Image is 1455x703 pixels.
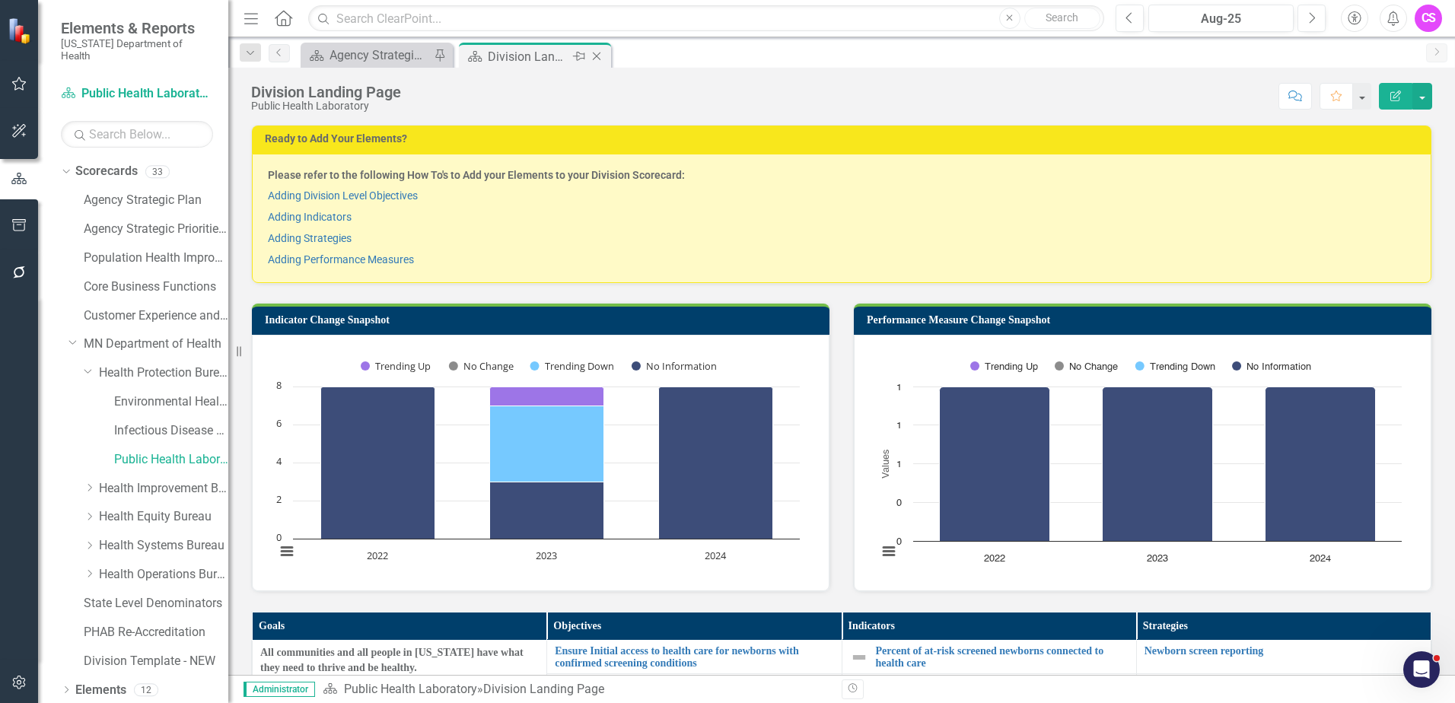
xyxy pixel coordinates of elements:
[260,645,539,676] span: All communities and all people in [US_STATE] have what they need to thrive and be healthy.
[984,554,1005,564] text: 2022
[530,359,614,373] button: Show Trending Down
[99,364,228,382] a: Health Protection Bureau
[61,85,213,103] a: Public Health Laboratory
[323,387,771,482] g: Trending Down, bar series 3 of 4 with 3 bars.
[344,682,477,696] a: Public Health Laboratory
[75,163,138,180] a: Scorecards
[276,378,282,392] text: 8
[84,653,228,670] a: Division Template - NEW
[632,359,716,373] button: Show No Information
[878,541,899,562] button: View chart menu, Chart
[490,406,604,482] path: 2023, 4. Trending Down.
[84,192,228,209] a: Agency Strategic Plan
[842,674,1136,702] td: Double-Click to Edit Right Click for Context Menu
[251,84,401,100] div: Division Landing Page
[1154,10,1288,28] div: Aug-25
[268,347,807,575] svg: Interactive chart
[547,641,842,674] td: Double-Click to Edit Right Click for Context Menu
[268,169,685,181] strong: Please refer to the following How To's to Add your Elements to your Division Scorecard:
[1415,5,1442,32] button: CS
[99,480,228,498] a: Health Improvement Bureau
[850,648,868,666] img: Not Defined
[268,347,813,575] div: Chart. Highcharts interactive chart.
[323,681,830,698] div: »
[1055,361,1119,372] button: Show No Change
[244,682,315,697] span: Administrator
[867,314,1424,326] h3: Performance Measure Change Snapshot
[361,359,431,373] button: Show Trending Up
[268,189,418,202] a: Adding Division Level Objectives
[896,537,902,547] text: 0
[323,387,771,406] g: Trending Up, bar series 1 of 4 with 3 bars.
[1147,554,1168,564] text: 2023
[1148,5,1294,32] button: Aug-25
[488,47,569,66] div: Division Landing Page
[881,450,891,479] text: Values
[1266,387,1376,542] path: 2024, 1. No Information.
[99,537,228,555] a: Health Systems Bureau
[276,454,282,468] text: 4
[483,682,604,696] div: Division Landing Page
[876,645,1129,669] a: Percent of at-risk screened newborns connected to health care
[251,100,401,112] div: Public Health Laboratory
[896,421,902,431] text: 1
[61,121,213,148] input: Search Below...
[330,46,430,65] div: Agency Strategic Plan
[84,250,228,267] a: Population Health Improvement
[1403,651,1440,688] iframe: Intercom live chat
[84,307,228,325] a: Customer Experience and Needs
[896,460,902,469] text: 1
[276,530,282,544] text: 0
[268,211,352,223] a: Adding Indicators
[970,361,1038,372] button: Show Trending Up
[99,508,228,526] a: Health Equity Bureau
[84,595,228,612] a: State Level Denominators
[896,383,902,393] text: 1
[84,624,228,641] a: PHAB Re-Accreditation
[114,393,228,411] a: Environmental Health
[449,359,514,373] button: Show No Change
[321,387,435,539] path: 2022, 8. No Information.
[61,19,213,37] span: Elements & Reports
[896,498,902,508] text: 0
[1103,387,1213,542] path: 2023, 1. No Information.
[114,451,228,469] a: Public Health Laboratory
[1046,11,1078,24] span: Search
[490,387,604,406] path: 2023, 1. Trending Up.
[1135,361,1215,372] button: Show Trending Down
[463,359,514,373] text: No Change
[265,314,822,326] h3: Indicator Change Snapshot
[940,387,1376,542] g: No Information, bar series 4 of 4 with 3 bars.
[114,422,228,440] a: Infectious Disease Epidemiology, Prevention, & Control
[61,37,213,62] small: [US_STATE] Department of Health
[268,232,352,244] a: Adding Strategies
[1024,8,1100,29] button: Search
[268,253,414,266] a: Adding Performance Measures
[870,347,1415,575] div: Chart. Highcharts interactive chart.
[321,387,773,539] g: No Information, bar series 4 of 4 with 3 bars.
[1232,361,1310,372] button: Show No Information
[75,682,126,699] a: Elements
[134,683,158,696] div: 12
[842,641,1136,674] td: Double-Click to Edit Right Click for Context Menu
[659,387,773,539] path: 2024, 8. No Information.
[84,221,228,238] a: Agency Strategic Priorities (Duplicate)
[99,566,228,584] a: Health Operations Bureau
[555,645,833,669] a: Ensure Initial access to health care for newborns with confirmed screening conditions
[84,278,228,296] a: Core Business Functions
[276,416,282,430] text: 6
[1136,641,1431,674] td: Double-Click to Edit Right Click for Context Menu
[304,46,430,65] a: Agency Strategic Plan
[367,549,388,562] text: 2022
[8,17,34,43] img: ClearPoint Strategy
[870,347,1409,575] svg: Interactive chart
[536,549,557,562] text: 2023
[940,387,1050,542] path: 2022, 1. No Information.
[1310,554,1331,564] text: 2024
[145,165,170,178] div: 33
[276,492,282,506] text: 2
[705,549,727,562] text: 2024
[265,133,1424,145] h3: Ready to Add Your Elements?
[490,482,604,539] path: 2023, 3. No Information.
